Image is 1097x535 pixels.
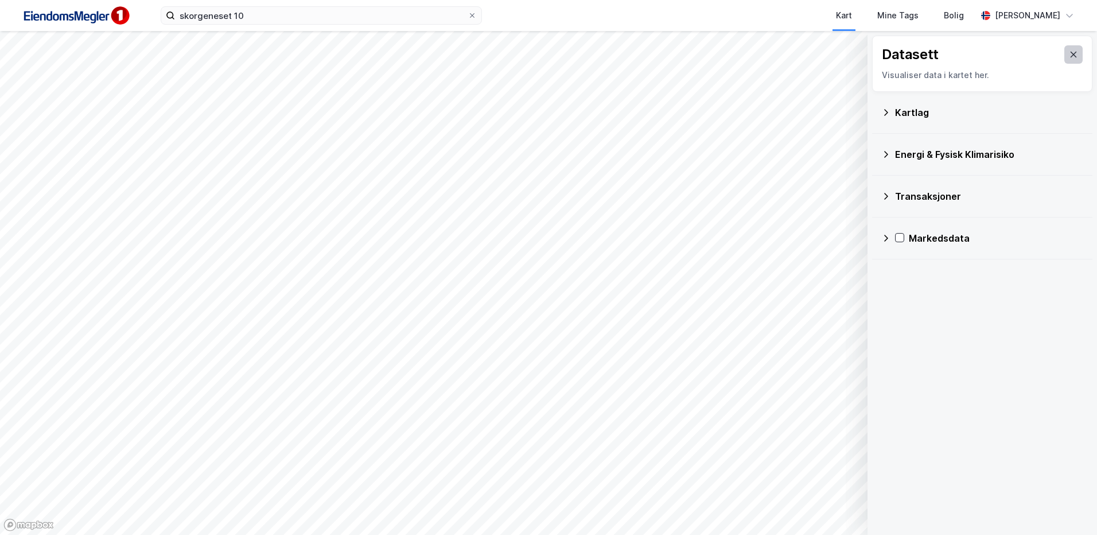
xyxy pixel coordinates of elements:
[895,106,1083,119] div: Kartlag
[882,45,939,64] div: Datasett
[18,3,133,29] img: F4PB6Px+NJ5v8B7XTbfpPpyloAAAAASUVORK5CYII=
[944,9,964,22] div: Bolig
[895,189,1083,203] div: Transaksjoner
[895,148,1083,161] div: Energi & Fysisk Klimarisiko
[175,7,468,24] input: Søk på adresse, matrikkel, gårdeiere, leietakere eller personer
[877,9,919,22] div: Mine Tags
[1040,480,1097,535] iframe: Chat Widget
[1040,480,1097,535] div: Kontrollprogram for chat
[3,518,54,532] a: Mapbox homepage
[836,9,852,22] div: Kart
[995,9,1060,22] div: [PERSON_NAME]
[909,231,1083,245] div: Markedsdata
[882,68,1083,82] div: Visualiser data i kartet her.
